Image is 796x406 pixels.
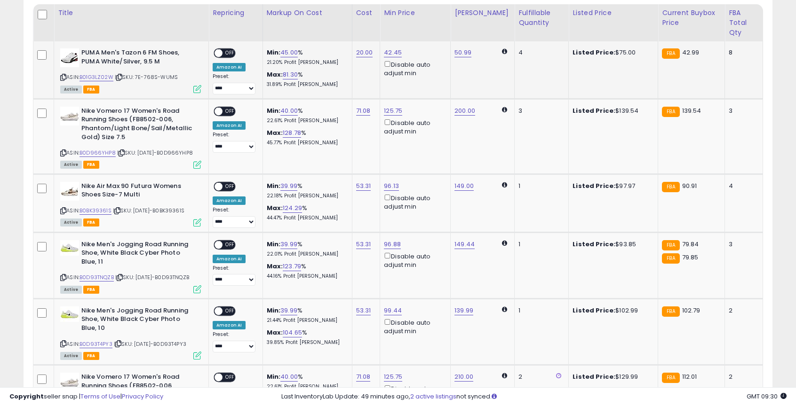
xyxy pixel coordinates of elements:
div: 1 [518,306,561,315]
div: % [267,48,345,66]
b: Max: [267,203,283,212]
p: 44.47% Profit [PERSON_NAME] [267,215,345,221]
a: 149.00 [454,181,474,191]
span: FBA [83,219,99,226]
span: OFF [223,374,238,382]
span: FBA [83,161,99,169]
div: $129.99 [573,373,651,381]
a: 124.29 [283,203,302,213]
a: 42.45 [384,48,402,57]
div: % [267,262,345,280]
div: Amazon AI [213,63,246,71]
div: % [267,306,345,324]
p: 45.77% Profit [PERSON_NAME] [267,140,345,146]
div: 3 [729,240,756,249]
th: The percentage added to the cost of goods (COGS) that forms the calculator for Min & Max prices. [263,4,352,41]
strong: Copyright [9,392,44,401]
div: 2 [729,373,756,381]
div: Fulfillable Quantity [518,8,565,28]
div: 4 [729,182,756,190]
a: 40.00 [280,106,298,116]
div: Amazon AI [213,255,246,263]
p: 21.20% Profit [PERSON_NAME] [267,59,345,66]
div: Preset: [213,132,255,153]
div: Disable auto adjust min [384,193,443,211]
span: OFF [223,107,238,115]
a: 50.99 [454,48,471,57]
span: | SKU: [DATE]-B0D93TNQZB [115,273,189,281]
a: 45.00 [280,48,298,57]
p: 22.01% Profit [PERSON_NAME] [267,251,345,258]
a: 128.78 [283,128,301,138]
b: Nike Air Max 90 Futura Womens Shoes Size-7 Multi [81,182,196,202]
span: 90.91 [682,181,697,190]
a: B0D93TNQZB [80,273,114,281]
b: Min: [267,372,281,381]
a: 53.31 [356,240,371,249]
span: OFF [223,49,238,57]
a: 81.30 [283,70,298,79]
a: 125.75 [384,372,402,382]
b: Max: [267,70,283,79]
div: Preset: [213,73,255,94]
span: | SKU: [DATE]-B0BK39361S [113,207,184,214]
span: OFF [223,307,238,315]
div: ASIN: [60,306,201,359]
div: $102.99 [573,306,651,315]
div: FBA Total Qty [729,8,759,38]
div: Disable auto adjust min [384,117,443,136]
a: 53.31 [356,306,371,315]
a: 96.88 [384,240,401,249]
p: 39.85% Profit [PERSON_NAME] [267,339,345,346]
div: 1 [518,182,561,190]
div: Disable auto adjust min [384,59,443,78]
a: 149.44 [454,240,475,249]
div: Current Buybox Price [662,8,721,28]
span: | SKU: [DATE]-B0D966YHP8 [117,149,193,156]
div: Last InventoryLab Update: 49 minutes ago, not synced. [281,392,787,401]
img: 41f3UHhCfRL._SL40_.jpg [60,48,79,67]
b: PUMA Men's Tazon 6 FM Shoes, PUMA White/Silver, 9.5 M [81,48,196,68]
b: Min: [267,181,281,190]
b: Max: [267,328,283,337]
div: Listed Price [573,8,654,18]
div: seller snap | | [9,392,163,401]
span: 2025-08-12 09:30 GMT [747,392,787,401]
div: Min Price [384,8,446,18]
div: $75.00 [573,48,651,57]
div: [PERSON_NAME] [454,8,510,18]
small: FBA [662,107,679,117]
div: Amazon AI [213,196,246,205]
b: Min: [267,48,281,57]
div: $97.97 [573,182,651,190]
div: % [267,107,345,124]
span: 112.01 [682,372,697,381]
span: FBA [83,352,99,360]
span: | SKU: 7E-768S-WUMS [115,73,178,81]
div: Cost [356,8,376,18]
span: FBA [83,286,99,294]
span: | SKU: [DATE]-B0D93T4PY3 [114,340,186,348]
b: Nike Vomero 17 Women's Road Running Shoes (FB8502-006, Phantom/Light Bone/Sail/Metallic Gold) Siz... [81,107,196,144]
span: All listings currently available for purchase on Amazon [60,286,82,294]
div: 1 [518,240,561,249]
span: 79.84 [682,240,699,249]
div: % [267,240,345,258]
img: 4160JcxuyvL._SL40_.jpg [60,107,79,125]
small: FBA [662,253,679,264]
div: Amazon AI [213,121,246,130]
a: B0BK39361S [80,207,111,215]
b: Listed Price: [573,106,615,115]
div: 2 [729,306,756,315]
p: 22.61% Profit [PERSON_NAME] [267,117,345,124]
div: Markup on Cost [267,8,348,18]
div: Repricing [213,8,259,18]
img: 31iibgAjkcL._SL40_.jpg [60,306,79,322]
a: Terms of Use [80,392,120,401]
span: OFF [223,182,238,190]
small: FBA [662,306,679,317]
span: 102.79 [682,306,700,315]
b: Min: [267,306,281,315]
a: 20.00 [356,48,373,57]
div: Title [58,8,205,18]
